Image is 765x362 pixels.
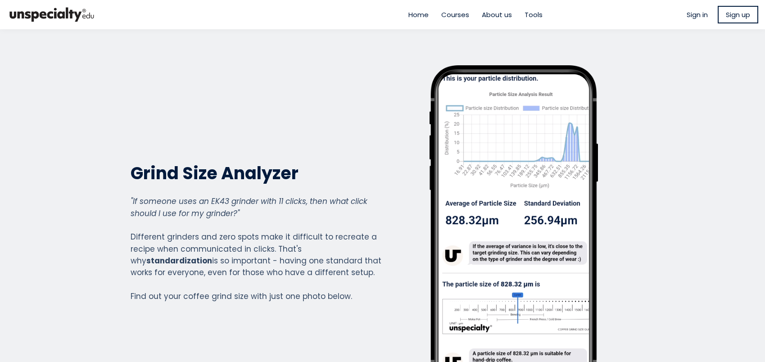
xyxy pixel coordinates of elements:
a: Sign up [718,6,758,23]
span: Sign up [726,9,750,20]
img: bc390a18feecddb333977e298b3a00a1.png [7,4,97,26]
a: Sign in [687,9,708,20]
strong: standardization [146,255,212,266]
div: Different grinders and zero spots make it difficult to recreate a recipe when communicated in cli... [131,195,382,302]
h2: Grind Size Analyzer [131,162,382,184]
a: About us [482,9,512,20]
a: Courses [441,9,469,20]
a: Home [408,9,429,20]
a: Tools [525,9,543,20]
em: "If someone uses an EK43 grinder with 11 clicks, then what click should I use for my grinder?" [131,196,367,218]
